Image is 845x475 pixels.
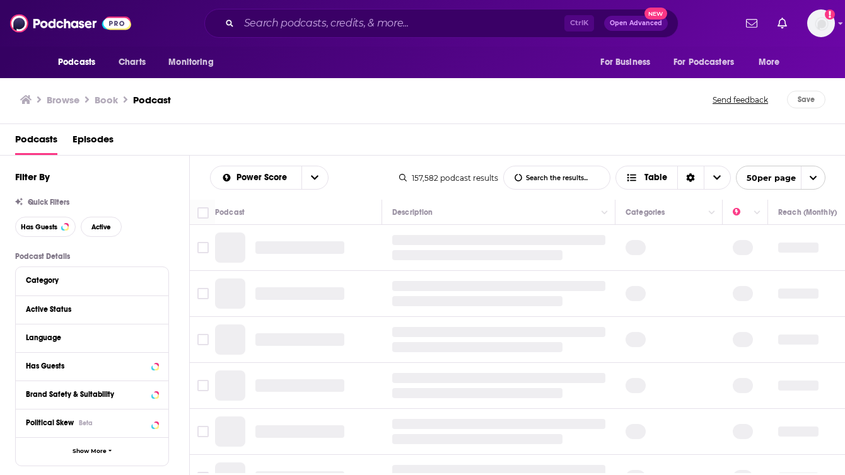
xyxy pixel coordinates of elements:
[665,50,752,74] button: open menu
[211,173,301,182] button: open menu
[197,380,209,391] span: Toggle select row
[197,334,209,345] span: Toggle select row
[133,94,171,106] h3: Podcast
[26,418,74,427] span: Political Skew
[26,276,150,285] div: Category
[15,171,50,183] h2: Filter By
[15,252,169,261] p: Podcast Details
[610,20,662,26] span: Open Advanced
[644,8,667,20] span: New
[825,9,835,20] svg: Add a profile image
[750,50,796,74] button: open menu
[787,91,825,108] button: Save
[807,9,835,37] button: Show profile menu
[392,205,433,220] div: Description
[26,362,148,370] div: Has Guests
[197,288,209,299] span: Toggle select row
[73,129,114,155] a: Episodes
[73,448,107,455] span: Show More
[644,173,667,182] span: Table
[95,94,118,106] h1: Book
[210,166,329,190] h2: Choose List sort
[564,15,594,31] span: Ctrl K
[26,329,158,345] button: Language
[807,9,835,37] img: User Profile
[168,54,213,71] span: Monitoring
[110,50,153,74] a: Charts
[160,50,230,74] button: open menu
[239,13,564,33] input: Search podcasts, credits, & more...
[21,224,57,231] span: Has Guests
[119,54,146,71] span: Charts
[204,9,679,38] div: Search podcasts, credits, & more...
[81,217,122,237] button: Active
[15,129,57,155] a: Podcasts
[615,166,731,190] button: Choose View
[807,9,835,37] span: Logged in as eringalloway
[26,415,158,430] button: Political SkewBeta
[600,54,650,71] span: For Business
[91,224,111,231] span: Active
[399,173,498,183] div: 157,582 podcast results
[197,426,209,437] span: Toggle select row
[26,333,150,342] div: Language
[26,358,158,374] button: Has Guests
[604,16,668,31] button: Open AdvancedNew
[47,94,79,106] a: Browse
[79,419,93,427] div: Beta
[215,205,245,220] div: Podcast
[26,390,148,399] div: Brand Safety & Suitability
[26,305,150,314] div: Active Status
[677,166,704,189] div: Sort Direction
[597,205,612,220] button: Column Actions
[26,386,158,402] button: Brand Safety & Suitability
[16,437,168,466] button: Show More
[704,205,720,220] button: Column Actions
[591,50,666,74] button: open menu
[737,168,796,188] span: 50 per page
[759,54,780,71] span: More
[709,91,772,108] button: Send feedback
[750,205,765,220] button: Column Actions
[26,301,158,317] button: Active Status
[626,205,665,220] div: Categories
[301,166,328,189] button: open menu
[15,217,76,237] button: Has Guests
[10,11,131,35] img: Podchaser - Follow, Share and Rate Podcasts
[736,166,825,190] button: open menu
[28,198,69,207] span: Quick Filters
[58,54,95,71] span: Podcasts
[778,205,837,220] div: Reach (Monthly)
[772,13,792,34] a: Show notifications dropdown
[49,50,112,74] button: open menu
[197,242,209,253] span: Toggle select row
[733,205,750,220] div: Power Score
[673,54,734,71] span: For Podcasters
[741,13,762,34] a: Show notifications dropdown
[236,173,291,182] span: Power Score
[26,272,158,288] button: Category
